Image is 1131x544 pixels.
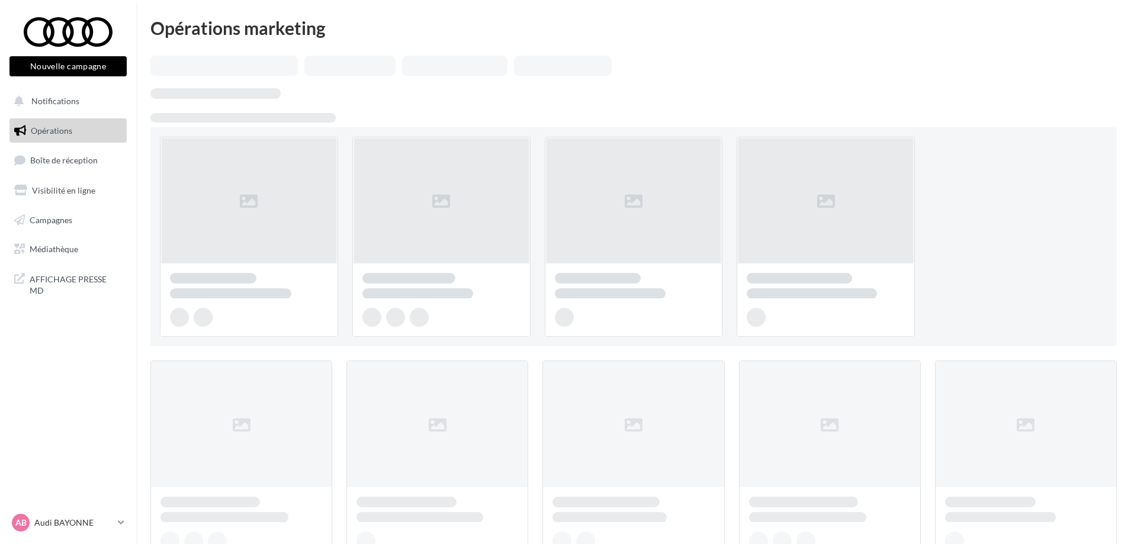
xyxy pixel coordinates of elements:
a: Boîte de réception [7,147,129,173]
button: Nouvelle campagne [9,56,127,76]
span: AB [15,517,27,529]
span: Visibilité en ligne [32,185,95,195]
a: Opérations [7,118,129,143]
span: Opérations [31,125,72,136]
a: Médiathèque [7,237,129,262]
button: Notifications [7,89,124,114]
span: Boîte de réception [30,155,98,165]
p: Audi BAYONNE [34,517,113,529]
span: AFFICHAGE PRESSE MD [30,271,122,297]
a: Campagnes [7,208,129,233]
a: AB Audi BAYONNE [9,511,127,534]
span: Notifications [31,96,79,106]
a: AFFICHAGE PRESSE MD [7,266,129,301]
span: Campagnes [30,214,72,224]
span: Médiathèque [30,244,78,254]
div: Opérations marketing [150,19,1117,37]
a: Visibilité en ligne [7,178,129,203]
